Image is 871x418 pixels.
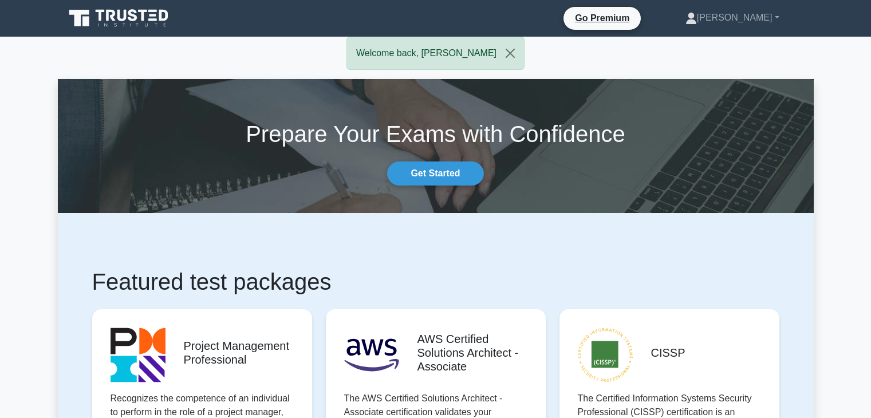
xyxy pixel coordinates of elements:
[58,120,814,148] h1: Prepare Your Exams with Confidence
[496,37,524,69] button: Close
[346,37,525,70] div: Welcome back, [PERSON_NAME]
[568,11,636,25] a: Go Premium
[658,6,807,29] a: [PERSON_NAME]
[387,161,483,186] a: Get Started
[92,268,779,295] h1: Featured test packages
